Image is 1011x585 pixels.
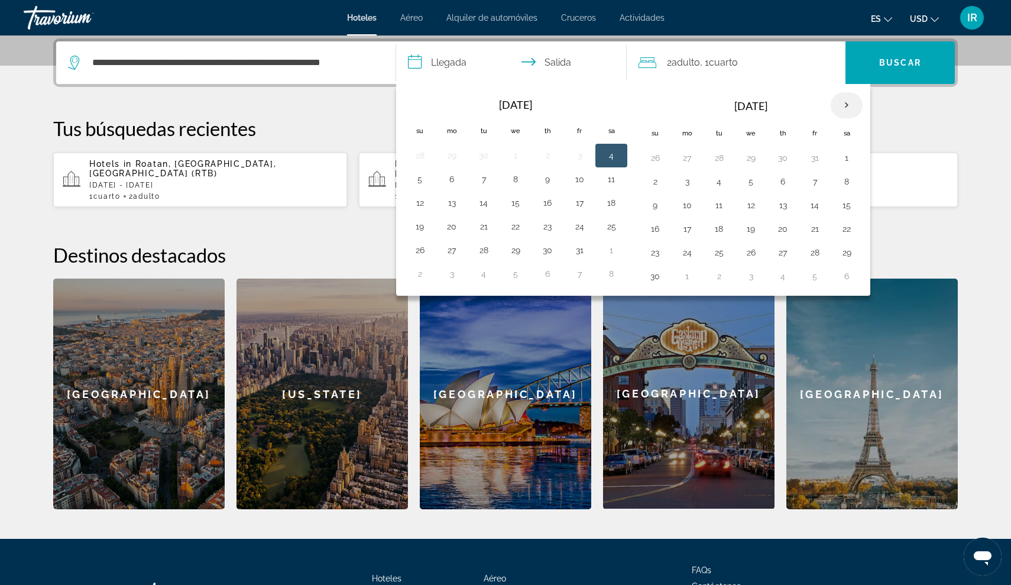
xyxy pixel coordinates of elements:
button: Day 5 [410,171,429,188]
button: Day 2 [709,268,728,285]
th: [DATE] [671,92,831,120]
span: Roatan, [GEOGRAPHIC_DATA], [GEOGRAPHIC_DATA] (RTB) [395,159,582,178]
button: Day 21 [474,218,493,235]
button: Day 31 [805,150,824,166]
button: Day 7 [805,173,824,190]
a: Travorium [24,2,142,33]
button: Change language [871,10,892,27]
button: Day 15 [837,197,856,214]
button: Day 17 [570,195,589,211]
button: Hotels in Roatan, [GEOGRAPHIC_DATA], [GEOGRAPHIC_DATA] (RTB)[DATE] - [DATE]1Cuarto2Adulto [53,152,347,208]
button: Day 10 [678,197,696,214]
button: Change currency [910,10,939,27]
button: Search [845,41,955,84]
button: Day 24 [678,244,696,261]
button: Day 23 [646,244,665,261]
button: Day 8 [506,171,525,188]
button: Next month [831,92,863,119]
button: Day 29 [506,242,525,258]
button: Day 12 [741,197,760,214]
a: Hoteles [372,574,401,583]
button: Day 20 [442,218,461,235]
button: Day 11 [602,171,621,188]
button: Day 26 [646,150,665,166]
a: Paris[GEOGRAPHIC_DATA] [786,279,958,509]
button: Day 16 [646,221,665,237]
div: [US_STATE] [236,279,408,509]
button: Day 28 [474,242,493,258]
button: Day 27 [442,242,461,258]
a: San Diego[GEOGRAPHIC_DATA] [603,279,775,509]
button: Day 28 [410,147,429,164]
button: Day 3 [741,268,760,285]
a: FAQs [692,565,711,575]
button: Day 2 [538,147,557,164]
span: Aéreo [484,574,506,583]
button: Day 14 [474,195,493,211]
table: Right calendar grid [639,92,863,288]
p: [DATE] - [DATE] [395,181,643,189]
span: Aéreo [400,13,423,22]
button: Day 15 [506,195,525,211]
button: Day 19 [741,221,760,237]
span: Hotels in [395,159,438,169]
span: Actividades [620,13,665,22]
button: User Menu [957,5,987,30]
button: Day 29 [442,147,461,164]
button: Select check in and out date [396,41,627,84]
table: Left calendar grid [404,92,627,286]
span: 1 [395,192,426,201]
button: Day 10 [570,171,589,188]
button: Hotels in Roatan, [GEOGRAPHIC_DATA], [GEOGRAPHIC_DATA] (RTB)[DATE] - [DATE]1Cuarto2Adulto [359,152,653,208]
button: Day 30 [474,147,493,164]
span: Roatan, [GEOGRAPHIC_DATA], [GEOGRAPHIC_DATA] (RTB) [89,159,277,178]
span: , 1 [700,54,738,71]
button: Day 5 [805,268,824,285]
button: Day 7 [474,171,493,188]
button: Day 5 [506,266,525,282]
span: es [871,14,881,24]
div: [GEOGRAPHIC_DATA] [603,279,775,509]
div: [GEOGRAPHIC_DATA] [786,279,958,509]
iframe: Button to launch messaging window [964,538,1002,576]
a: Sydney[GEOGRAPHIC_DATA] [420,279,591,509]
button: Day 25 [602,218,621,235]
button: Day 4 [773,268,792,285]
button: Day 4 [709,173,728,190]
a: Cruceros [561,13,596,22]
span: 2 [667,54,700,71]
button: Day 17 [678,221,696,237]
button: Day 6 [837,268,856,285]
span: 1 [89,192,121,201]
a: Barcelona[GEOGRAPHIC_DATA] [53,279,225,509]
button: Day 18 [602,195,621,211]
span: Buscar [879,58,921,67]
a: Alquiler de automóviles [446,13,537,22]
button: Travelers: 2 adults, 0 children [627,41,845,84]
span: Cuarto [709,57,738,68]
button: Day 9 [646,197,665,214]
button: Day 13 [442,195,461,211]
button: Day 6 [773,173,792,190]
button: Day 26 [741,244,760,261]
button: Day 30 [773,150,792,166]
button: Day 11 [709,197,728,214]
button: Day 8 [602,266,621,282]
button: Day 29 [837,244,856,261]
button: Day 7 [570,266,589,282]
button: Day 3 [442,266,461,282]
span: Adulto [133,192,160,201]
button: Day 1 [678,268,696,285]
button: Day 3 [570,147,589,164]
th: [DATE] [436,92,595,118]
button: Day 22 [506,218,525,235]
span: Hotels in [89,159,132,169]
button: Day 12 [410,195,429,211]
button: Day 2 [410,266,429,282]
span: Hoteles [347,13,377,22]
button: Day 27 [678,150,696,166]
button: Day 14 [805,197,824,214]
button: Day 1 [837,150,856,166]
